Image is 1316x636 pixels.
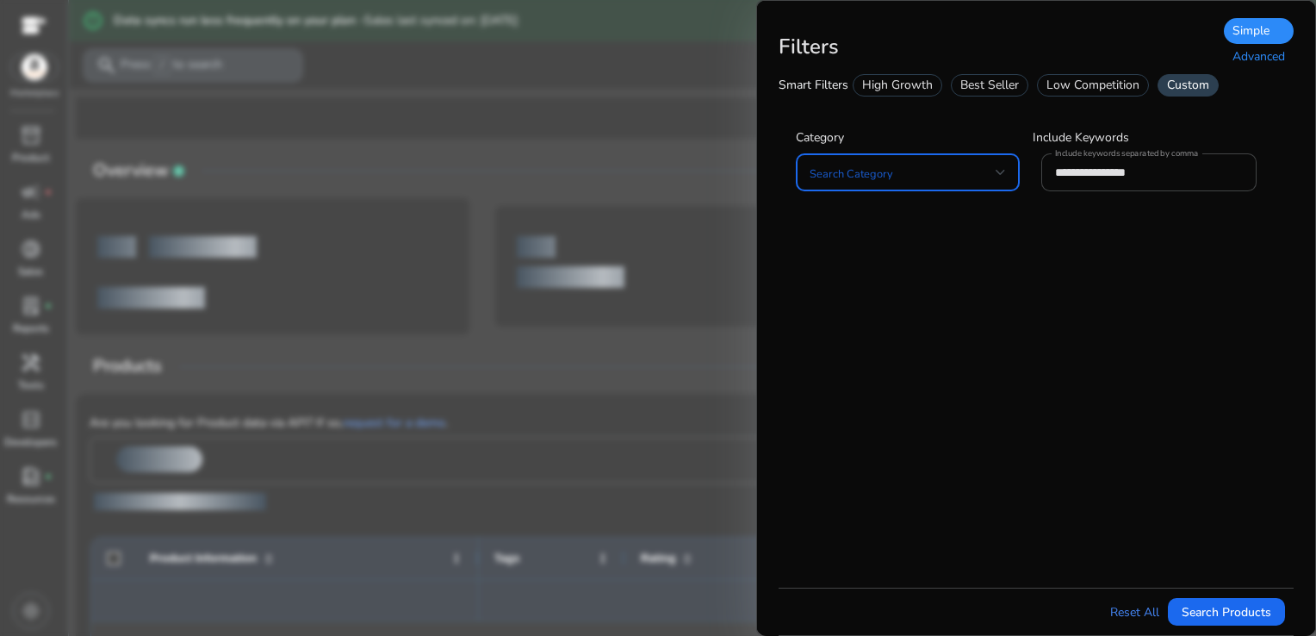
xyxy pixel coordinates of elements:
[1033,129,1257,147] h3: Include Keywords
[1158,74,1219,97] div: Custom
[951,74,1028,97] div: Best Seller
[1037,74,1149,97] div: Low Competition
[1055,148,1199,160] mat-label: Include keywords separated by comma
[1224,18,1294,44] div: Simple
[1110,603,1159,621] a: Reset All
[1224,44,1294,70] div: Advanced
[779,77,848,94] h3: Smart Filters
[1168,598,1285,626] button: Search Products
[1182,603,1271,621] span: Search Products
[779,33,839,60] b: Filters
[796,129,1020,147] h3: Category
[853,74,942,97] div: High Growth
